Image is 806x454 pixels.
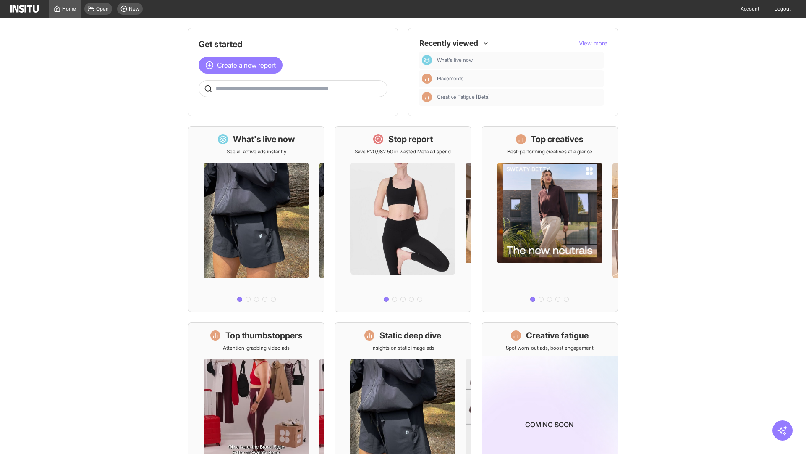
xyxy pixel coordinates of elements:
[372,345,434,351] p: Insights on static image ads
[422,74,432,84] div: Insights
[10,5,39,13] img: Logo
[355,148,451,155] p: Save £20,982.50 in wasted Meta ad spend
[437,94,490,100] span: Creative Fatigue [Beta]
[199,38,387,50] h1: Get started
[422,55,432,65] div: Dashboard
[188,126,324,312] a: What's live nowSee all active ads instantly
[335,126,471,312] a: Stop reportSave £20,982.50 in wasted Meta ad spend
[482,126,618,312] a: Top creativesBest-performing creatives at a glance
[579,39,607,48] button: View more
[379,330,441,341] h1: Static deep dive
[225,330,303,341] h1: Top thumbstoppers
[223,345,290,351] p: Attention-grabbing video ads
[437,57,473,63] span: What's live now
[129,5,139,12] span: New
[388,133,433,145] h1: Stop report
[233,133,295,145] h1: What's live now
[422,92,432,102] div: Insights
[507,148,592,155] p: Best-performing creatives at a glance
[227,148,286,155] p: See all active ads instantly
[437,75,463,82] span: Placements
[199,57,283,74] button: Create a new report
[437,75,601,82] span: Placements
[437,94,601,100] span: Creative Fatigue [Beta]
[217,60,276,70] span: Create a new report
[437,57,601,63] span: What's live now
[96,5,109,12] span: Open
[531,133,584,145] h1: Top creatives
[62,5,76,12] span: Home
